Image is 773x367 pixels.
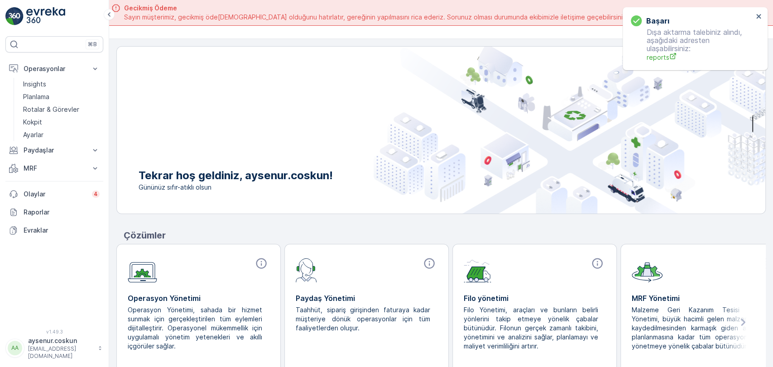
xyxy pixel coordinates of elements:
[23,105,79,114] p: Rotalar & Görevler
[632,257,663,282] img: module-icon
[139,168,333,183] p: Tekrar hoş geldiniz, aysenur.coskun!
[19,116,103,129] a: Kokpit
[124,13,628,22] span: Sayın müşterimiz, gecikmiş öde[DEMOGRAPHIC_DATA] olduğunu hatırlatır, gereğinin yapılmasını rica ...
[124,229,766,242] p: Çözümler
[756,13,762,21] button: close
[23,118,42,127] p: Kokpit
[5,185,103,203] a: Olaylar4
[5,336,103,360] button: AAaysenur.coskun[EMAIL_ADDRESS][DOMAIN_NAME]
[296,293,437,304] p: Paydaş Yönetimi
[5,329,103,334] span: v 1.49.3
[128,257,157,283] img: module-icon
[88,41,97,48] p: ⌘B
[24,190,86,199] p: Olaylar
[5,159,103,177] button: MRF
[128,305,262,351] p: Operasyon Yönetimi, sahada bir hizmet sunmak için gerçekleştirilen tüm eylemleri dijitalleştirir....
[128,293,269,304] p: Operasyon Yönetimi
[374,47,765,214] img: city illustration
[23,130,43,139] p: Ayarlar
[139,183,333,192] span: Gününüz sıfır-atıklı olsun
[5,203,103,221] a: Raporlar
[632,305,766,351] p: Malzeme Geri Kazanım Tesisi (MRF) Yönetimi, büyük hacimli gelen malzemelerin kaydedilmesinden kar...
[5,221,103,239] a: Evraklar
[19,78,103,91] a: Insights
[28,345,93,360] p: [EMAIL_ADDRESS][DOMAIN_NAME]
[23,92,49,101] p: Planlama
[631,28,753,62] p: Dışa aktarma talebiniz alındı, aşağıdaki adresten ulaşabilirsiniz:
[24,164,85,173] p: MRF
[5,7,24,25] img: logo
[19,129,103,141] a: Ayarlar
[24,146,85,155] p: Paydaşlar
[5,60,103,78] button: Operasyonlar
[647,52,753,62] a: reports
[28,336,93,345] p: aysenur.coskun
[26,7,65,25] img: logo_light-DOdMpM7g.png
[124,4,628,13] span: Gecikmiş Ödeme
[296,257,317,282] img: module-icon
[24,64,85,73] p: Operasyonlar
[464,305,598,351] p: Filo Yönetimi, araçları ve bunların belirli yönlerini takip etmeye yönelik çabalar bütünüdür. Fil...
[8,341,22,355] div: AA
[23,80,46,89] p: Insights
[94,191,98,198] p: 4
[464,257,491,282] img: module-icon
[19,91,103,103] a: Planlama
[19,103,103,116] a: Rotalar & Görevler
[296,305,430,333] p: Taahhüt, sipariş girişinden faturaya kadar müşteriye dönük operasyonlar için tüm faaliyetlerden o...
[24,226,100,235] p: Evraklar
[24,208,100,217] p: Raporlar
[464,293,605,304] p: Filo yönetimi
[646,15,669,26] h3: başarı
[5,141,103,159] button: Paydaşlar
